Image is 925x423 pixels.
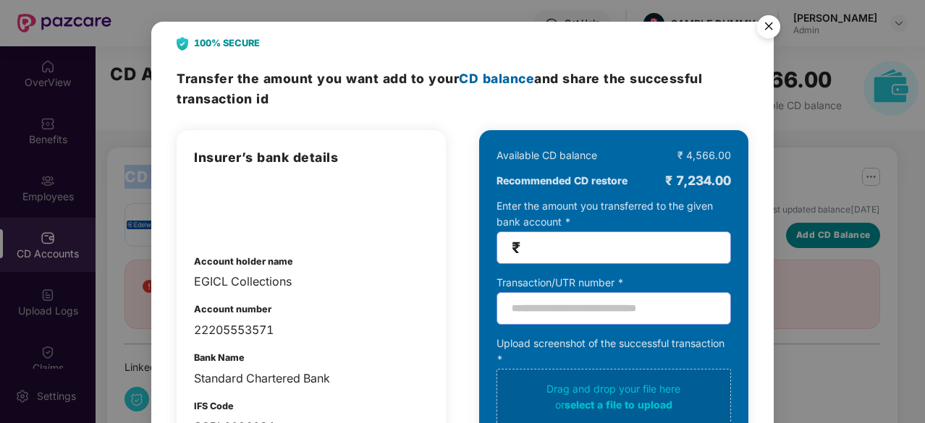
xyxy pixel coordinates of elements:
div: 22205553571 [194,321,428,339]
span: select a file to upload [565,398,672,411]
div: Enter the amount you transferred to the given bank account * [497,198,731,264]
h3: Transfer the amount and share the successful transaction id [177,69,748,108]
span: ₹ [512,239,520,256]
div: ₹ 7,234.00 [665,171,731,191]
div: Available CD balance [497,148,597,163]
b: 100% SECURE [194,36,260,51]
div: ₹ 4,566.00 [677,148,731,163]
b: IFS Code [194,401,234,411]
div: Transaction/UTR number * [497,275,731,291]
div: or [502,397,725,413]
img: svg+xml;base64,PHN2ZyB4bWxucz0iaHR0cDovL3d3dy53My5vcmcvMjAwMC9zdmciIHdpZHRoPSIyNCIgaGVpZ2h0PSIyOC... [177,37,188,51]
span: you want add to your [317,71,534,86]
b: Account number [194,304,271,315]
div: Standard Chartered Bank [194,369,428,388]
button: Close [748,8,787,47]
div: EGICL Collections [194,273,428,291]
img: svg+xml;base64,PHN2ZyB4bWxucz0iaHR0cDovL3d3dy53My5vcmcvMjAwMC9zdmciIHdpZHRoPSI1NiIgaGVpZ2h0PSI1Ni... [748,9,789,49]
b: Recommended CD restore [497,173,628,189]
b: Account holder name [194,256,293,267]
span: CD balance [459,71,534,86]
img: admin-overview [194,182,269,233]
h3: Insurer’s bank details [194,148,428,168]
b: Bank Name [194,352,245,363]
